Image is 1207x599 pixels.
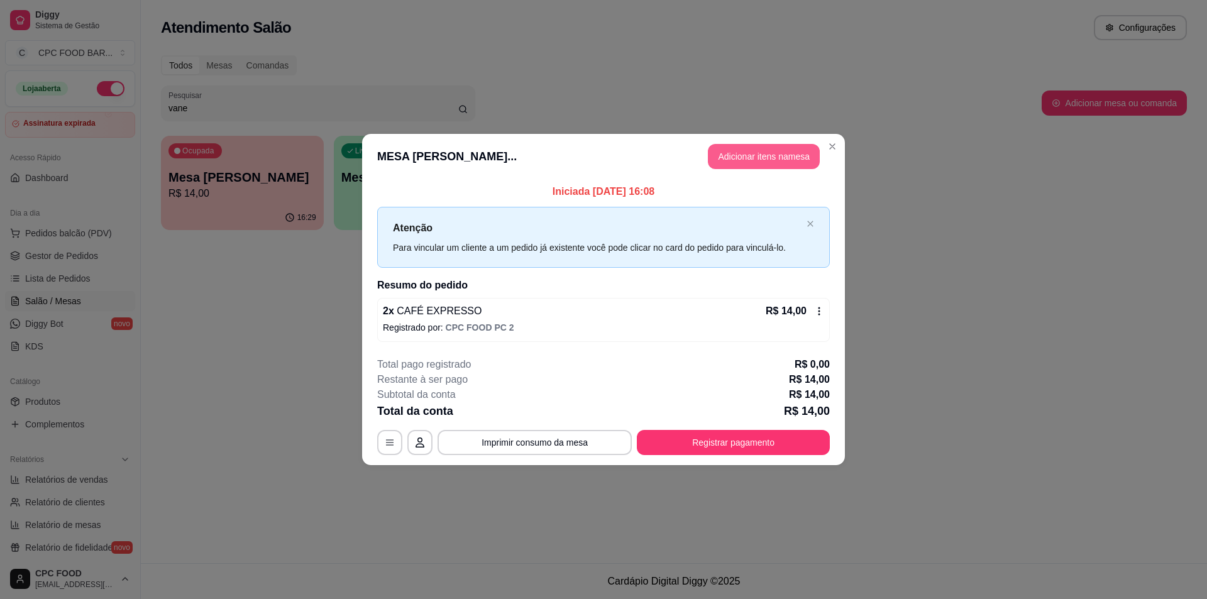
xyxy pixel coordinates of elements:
div: Para vincular um cliente a um pedido já existente você pode clicar no card do pedido para vinculá... [393,241,802,255]
p: R$ 14,00 [784,402,830,420]
p: Total da conta [377,402,453,420]
p: R$ 0,00 [795,357,830,372]
p: Restante à ser pago [377,372,468,387]
button: Registrar pagamento [637,430,830,455]
p: Subtotal da conta [377,387,456,402]
p: Atenção [393,220,802,236]
span: CAFÉ EXPRESSO [394,305,482,316]
p: R$ 14,00 [789,387,830,402]
header: MESA [PERSON_NAME]... [362,134,845,179]
h2: Resumo do pedido [377,278,830,293]
button: Adicionar itens namesa [708,144,820,169]
button: close [807,220,814,228]
p: R$ 14,00 [789,372,830,387]
p: 2 x [383,304,482,319]
button: Close [822,136,842,157]
button: Imprimir consumo da mesa [438,430,632,455]
span: CPC FOOD PC 2 [446,322,514,332]
p: R$ 14,00 [766,304,807,319]
p: Iniciada [DATE] 16:08 [377,184,830,199]
p: Registrado por: [383,321,824,334]
span: close [807,220,814,228]
p: Total pago registrado [377,357,471,372]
